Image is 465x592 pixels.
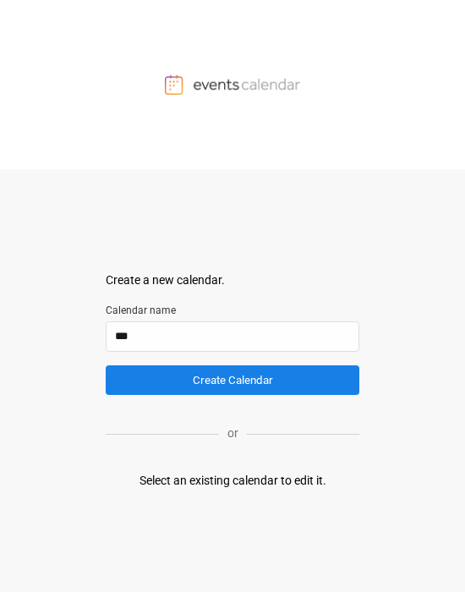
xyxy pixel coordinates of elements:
div: Select an existing calendar to edit it. [139,472,326,490]
button: Create Calendar [106,365,359,395]
div: Create a new calendar. [106,271,359,289]
img: Events Calendar [165,74,300,95]
label: Calendar name [106,303,359,318]
p: or [219,425,247,442]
